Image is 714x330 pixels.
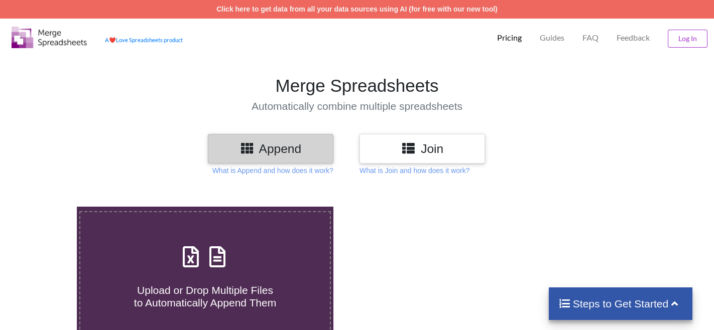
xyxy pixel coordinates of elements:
h3: Join [367,141,478,156]
a: Click here to get data from all your data sources using AI (for free with our new tool) [216,5,498,13]
a: AheartLove Spreadsheets product [105,37,183,43]
img: Logo.png [12,27,87,48]
p: What is Join and how does it work? [360,166,469,176]
span: heart [109,37,116,43]
h4: Steps to Get Started [559,297,683,310]
p: FAQ [582,33,599,43]
span: Upload or Drop Multiple Files to Automatically Append Them [134,284,276,308]
button: Log In [668,30,707,48]
h3: Append [215,141,326,156]
span: Feedback [617,34,650,42]
p: Guides [540,33,564,43]
p: Pricing [497,33,522,43]
p: What is Append and how does it work? [212,166,333,176]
